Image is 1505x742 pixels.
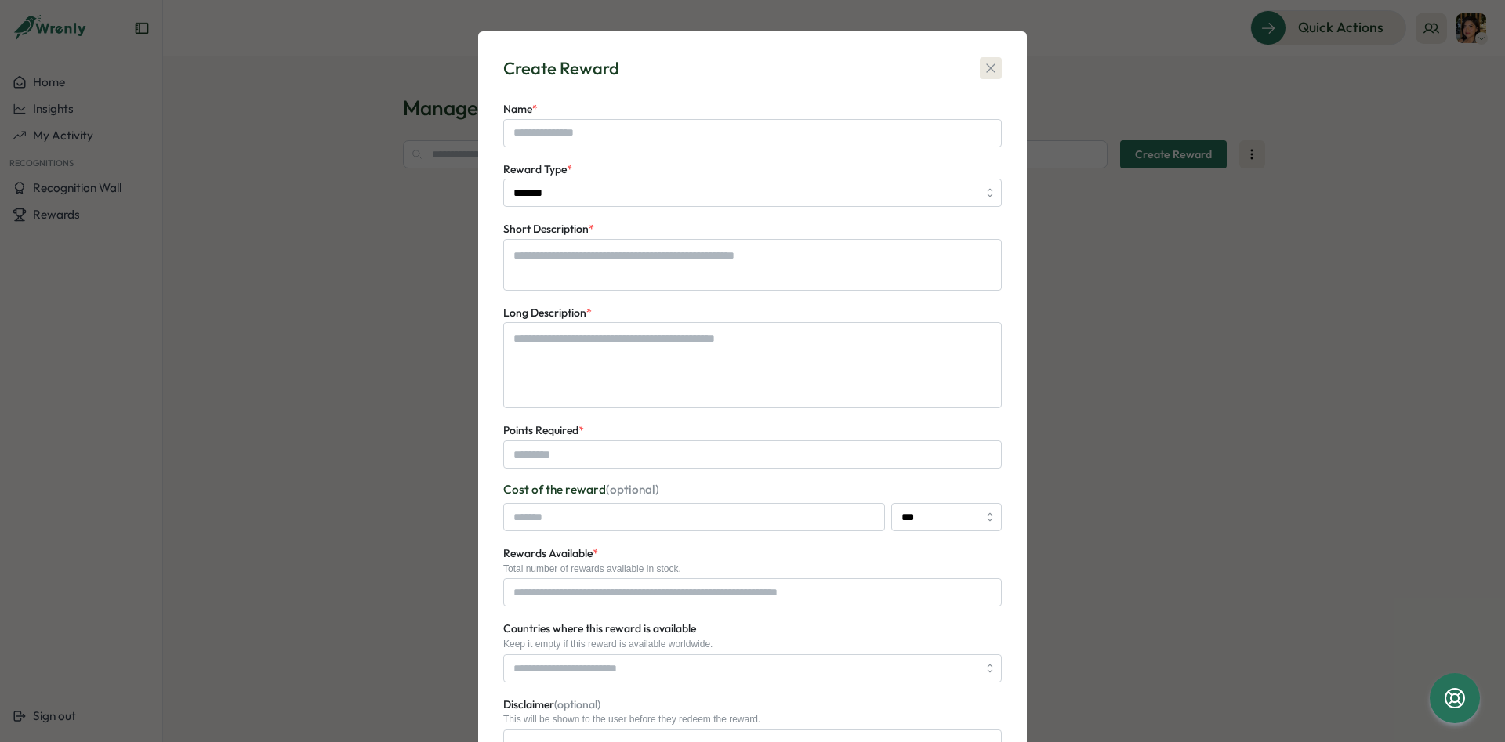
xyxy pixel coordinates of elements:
label: Reward Type [503,161,572,179]
label: Long Description [503,305,592,322]
div: Keep it empty if this reward is available worldwide. [503,639,1002,650]
div: Total number of rewards available in stock. [503,563,1002,574]
span: (optional) [606,482,659,497]
div: This will be shown to the user before they redeem the reward. [503,714,1002,725]
label: Name [503,101,538,118]
label: Rewards Available [503,545,598,563]
label: Points Required [503,422,584,440]
span: Disclaimer [503,697,600,711]
span: (optional) [554,697,600,711]
label: Short Description [503,221,594,238]
label: Countries where this reward is available [503,621,696,638]
p: Cost of the reward [503,481,1002,498]
div: Create Reward [503,56,619,81]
